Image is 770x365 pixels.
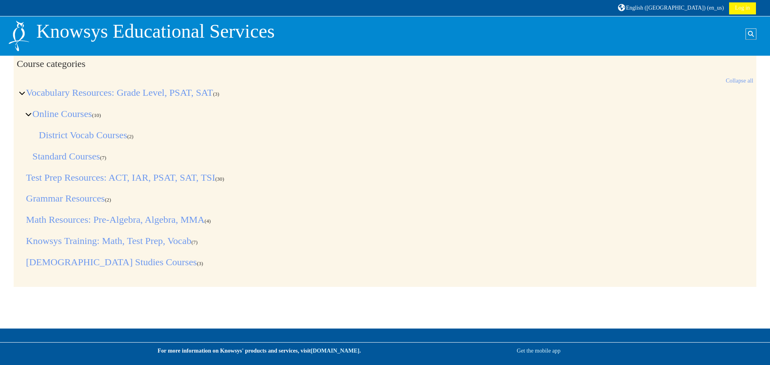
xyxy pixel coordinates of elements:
[32,151,100,161] a: Standard Courses
[26,214,205,225] a: Math Resources: Pre-Algebra, Algebra, MMA
[17,58,753,70] h2: Course categories
[26,193,105,204] a: Grammar Resources
[617,2,725,14] a: English ([GEOGRAPHIC_DATA]) ‎(en_us)‎
[32,109,92,119] a: Online Courses
[8,20,30,52] img: Logo
[517,347,561,354] a: Get the mobile app
[213,91,219,97] span: Number of courses
[127,133,134,139] span: Number of courses
[26,236,191,246] a: Knowsys Training: Math, Test Prep, Vocab
[311,347,359,354] a: [DOMAIN_NAME]
[8,32,30,38] a: Home
[36,20,275,43] p: Knowsys Educational Services
[105,197,111,203] span: Number of courses
[100,155,106,161] span: Number of courses
[215,176,224,182] span: Number of courses
[26,172,215,183] a: Test Prep Resources: ACT, IAR, PSAT, SAT, TSI
[39,130,127,140] a: District Vocab Courses
[158,347,361,354] strong: For more information on Knowsys' products and services, visit .
[726,77,754,84] a: Collapse all
[729,2,756,14] a: Log in
[191,239,198,245] span: Number of courses
[26,257,197,267] a: [DEMOGRAPHIC_DATA] Studies Courses
[205,218,211,224] span: Number of courses
[626,5,724,11] span: English ([GEOGRAPHIC_DATA]) ‎(en_us)‎
[197,260,203,266] span: Number of courses
[26,87,213,98] a: Vocabulary Resources: Grade Level, PSAT, SAT
[92,112,101,118] span: Number of courses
